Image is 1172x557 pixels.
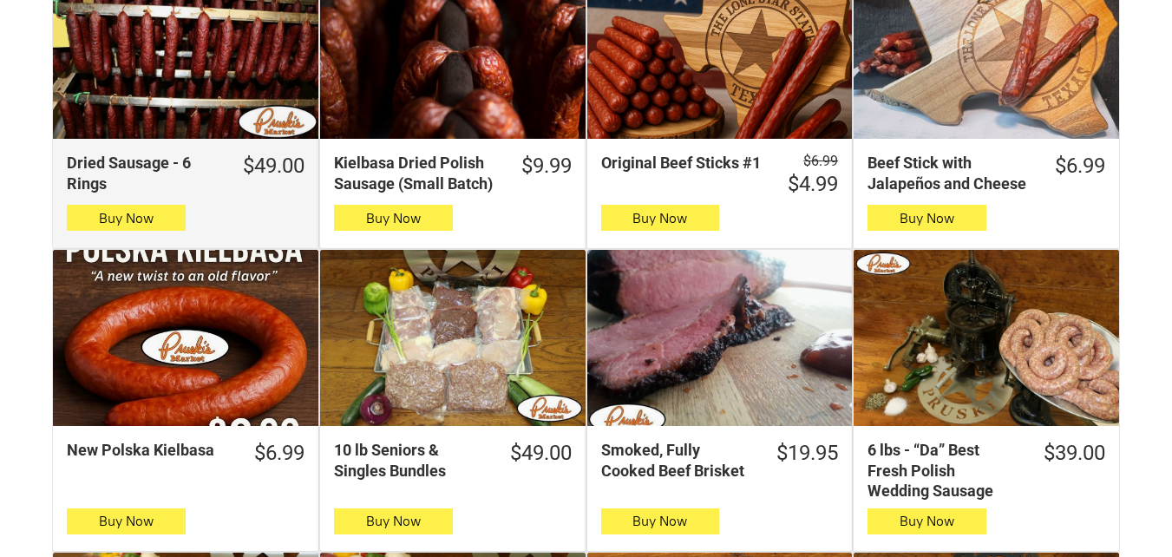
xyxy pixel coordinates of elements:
s: $6.99 [803,153,838,169]
a: Smoked, Fully Cooked Beef Brisket [587,250,853,427]
div: Original Beef Sticks #1 [601,153,764,173]
a: 10 lb Seniors &amp; Singles Bundles [320,250,586,427]
a: $49.0010 lb Seniors & Singles Bundles [320,440,586,481]
button: Buy Now [868,205,986,231]
button: Buy Now [601,205,720,231]
a: $49.00Dried Sausage - 6 Rings [53,153,318,193]
div: $9.99 [521,153,572,180]
div: Smoked, Fully Cooked Beef Brisket [601,440,753,481]
div: $19.95 [776,440,838,467]
button: Buy Now [334,205,453,231]
div: $49.00 [243,153,304,180]
span: Buy Now [632,513,687,529]
span: Buy Now [900,513,954,529]
div: $6.99 [254,440,304,467]
span: Buy Now [366,210,421,226]
a: $6.99 $4.99Original Beef Sticks #1 [587,153,853,198]
span: Buy Now [900,210,954,226]
div: 6 lbs - “Da” Best Fresh Polish Wedding Sausage [868,440,1019,501]
div: $6.99 [1055,153,1105,180]
button: Buy Now [67,508,186,534]
a: $6.99New Polska Kielbasa [53,440,318,467]
div: Dried Sausage - 6 Rings [67,153,219,193]
div: Beef Stick with Jalapeños and Cheese [868,153,1031,193]
div: Kielbasa Dried Polish Sausage (Small Batch) [334,153,497,193]
button: Buy Now [868,508,986,534]
button: Buy Now [67,205,186,231]
button: Buy Now [334,508,453,534]
div: 10 lb Seniors & Singles Bundles [334,440,486,481]
a: $19.95Smoked, Fully Cooked Beef Brisket [587,440,853,481]
div: New Polska Kielbasa [67,440,230,460]
div: $49.00 [510,440,572,467]
a: 6 lbs - “Da” Best Fresh Polish Wedding Sausage [854,250,1119,427]
span: Buy Now [99,210,154,226]
span: Buy Now [632,210,687,226]
a: New Polska Kielbasa [53,250,318,427]
span: Buy Now [99,513,154,529]
a: $6.99Beef Stick with Jalapeños and Cheese [854,153,1119,193]
span: Buy Now [366,513,421,529]
a: $39.006 lbs - “Da” Best Fresh Polish Wedding Sausage [854,440,1119,501]
button: Buy Now [601,508,720,534]
a: $9.99Kielbasa Dried Polish Sausage (Small Batch) [320,153,586,193]
div: $39.00 [1044,440,1105,467]
div: $4.99 [788,171,838,198]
